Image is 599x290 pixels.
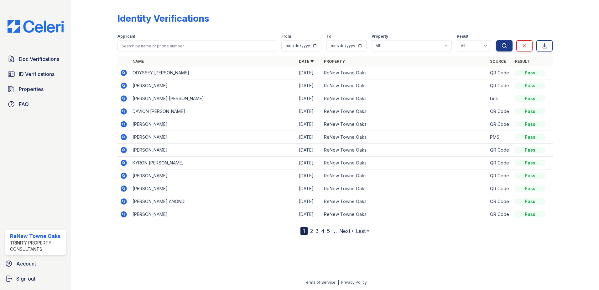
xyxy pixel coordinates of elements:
[130,67,296,79] td: ODYSSEY [PERSON_NAME]
[3,257,69,270] a: Account
[5,53,66,65] a: Doc Verifications
[296,131,321,144] td: [DATE]
[296,182,321,195] td: [DATE]
[321,79,488,92] td: ReNew Towne Oaks
[10,240,64,252] div: Trinity Property Consultants
[515,95,545,102] div: Pass
[515,160,545,166] div: Pass
[487,131,513,144] td: PMS
[16,260,36,267] span: Account
[515,121,545,127] div: Pass
[3,20,69,33] img: CE_Logo_Blue-a8612792a0a2168367f1c8372b55b34899dd931a85d93a1a3d3e32e68fde9ad4.png
[487,105,513,118] td: QR Code
[117,13,209,24] div: Identity Verifications
[487,157,513,169] td: QR Code
[515,70,545,76] div: Pass
[515,173,545,179] div: Pass
[487,144,513,157] td: QR Code
[326,34,331,39] label: To
[515,211,545,217] div: Pass
[281,34,291,39] label: From
[130,208,296,221] td: [PERSON_NAME]
[130,79,296,92] td: [PERSON_NAME]
[321,131,488,144] td: ReNew Towne Oaks
[324,59,345,64] a: Property
[332,227,337,235] span: …
[321,195,488,208] td: ReNew Towne Oaks
[304,280,336,285] a: Terms of Service
[19,85,44,93] span: Properties
[356,228,370,234] a: Last »
[117,40,276,51] input: Search by name or phone number
[339,228,353,234] a: Next ›
[310,228,313,234] a: 2
[130,195,296,208] td: [PERSON_NAME] ANONDI
[19,55,59,63] span: Doc Verifications
[16,275,35,282] span: Sign out
[515,185,545,192] div: Pass
[296,208,321,221] td: [DATE]
[321,92,488,105] td: ReNew Towne Oaks
[321,182,488,195] td: ReNew Towne Oaks
[327,228,330,234] a: 5
[515,147,545,153] div: Pass
[321,144,488,157] td: ReNew Towne Oaks
[130,92,296,105] td: [PERSON_NAME] [PERSON_NAME]
[515,83,545,89] div: Pass
[5,83,66,95] a: Properties
[5,98,66,110] a: FAQ
[130,157,296,169] td: KYRON [PERSON_NAME]
[130,182,296,195] td: [PERSON_NAME]
[321,157,488,169] td: ReNew Towne Oaks
[296,144,321,157] td: [DATE]
[130,105,296,118] td: DAVION [PERSON_NAME]
[515,134,545,140] div: Pass
[487,67,513,79] td: QR Code
[321,228,325,234] a: 4
[296,157,321,169] td: [DATE]
[117,34,135,39] label: Applicant
[130,144,296,157] td: [PERSON_NAME]
[3,272,69,285] a: Sign out
[321,118,488,131] td: ReNew Towne Oaks
[487,195,513,208] td: QR Code
[5,68,66,80] a: ID Verifications
[341,280,367,285] a: Privacy Policy
[19,70,55,78] span: ID Verifications
[321,105,488,118] td: ReNew Towne Oaks
[296,79,321,92] td: [DATE]
[487,118,513,131] td: QR Code
[487,79,513,92] td: QR Code
[338,280,339,285] div: |
[321,169,488,182] td: ReNew Towne Oaks
[487,92,513,105] td: Link
[296,105,321,118] td: [DATE]
[130,118,296,131] td: [PERSON_NAME]
[321,208,488,221] td: ReNew Towne Oaks
[457,34,468,39] label: Result
[300,227,308,235] div: 1
[515,59,530,64] a: Result
[133,59,144,64] a: Name
[296,67,321,79] td: [DATE]
[490,59,506,64] a: Source
[130,169,296,182] td: [PERSON_NAME]
[130,131,296,144] td: [PERSON_NAME]
[296,195,321,208] td: [DATE]
[515,198,545,205] div: Pass
[296,118,321,131] td: [DATE]
[10,232,64,240] div: ReNew Towne Oaks
[315,228,319,234] a: 3
[19,100,29,108] span: FAQ
[487,208,513,221] td: QR Code
[299,59,314,64] a: Date ▼
[487,182,513,195] td: QR Code
[487,169,513,182] td: QR Code
[515,108,545,115] div: Pass
[321,67,488,79] td: ReNew Towne Oaks
[372,34,388,39] label: Property
[296,169,321,182] td: [DATE]
[296,92,321,105] td: [DATE]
